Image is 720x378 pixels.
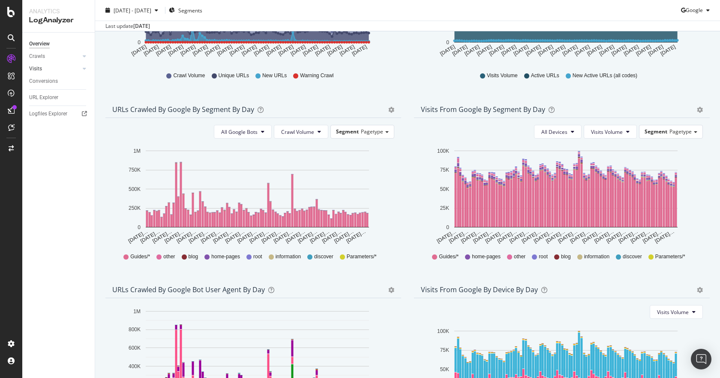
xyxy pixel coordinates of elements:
[437,328,449,334] text: 100K
[163,253,175,260] span: other
[221,128,258,136] span: All Google Bots
[440,186,449,192] text: 50K
[29,7,88,15] div: Analytics
[586,44,603,57] text: [DATE]
[29,15,88,25] div: LogAnalyzer
[29,52,80,61] a: Crawls
[143,44,160,57] text: [DATE]
[214,125,272,139] button: All Google Bots
[561,253,571,260] span: blog
[464,44,481,57] text: [DATE]
[211,253,240,260] span: home-pages
[274,125,328,139] button: Crawl Volume
[112,105,254,114] div: URLs Crawled by Google By Segment By Day
[650,305,703,319] button: Visits Volume
[189,253,198,260] span: blog
[290,44,307,57] text: [DATE]
[488,44,505,57] text: [DATE]
[623,44,640,57] text: [DATE]
[539,253,548,260] span: root
[138,39,141,45] text: 0
[167,44,184,57] text: [DATE]
[421,285,538,294] div: Visits From Google By Device By Day
[314,44,331,57] text: [DATE]
[262,72,287,79] span: New URLs
[29,52,45,61] div: Crawls
[253,253,262,260] span: root
[573,72,637,79] span: New Active URLs (all codes)
[130,44,147,57] text: [DATE]
[347,253,377,260] span: Parameters/*
[440,167,449,173] text: 75K
[192,44,209,57] text: [DATE]
[29,93,58,102] div: URL Explorer
[623,253,642,260] span: discover
[173,72,205,79] span: Crawl Volume
[697,287,703,293] div: gear
[514,253,525,260] span: other
[388,107,394,113] div: gear
[105,22,150,30] div: Last update
[133,148,141,154] text: 1M
[339,44,356,57] text: [DATE]
[691,349,711,369] div: Open Intercom Messenger
[277,44,294,57] text: [DATE]
[130,253,150,260] span: Guides/*
[29,64,42,73] div: Visits
[500,44,517,57] text: [DATE]
[361,128,383,135] span: Pagetype
[265,44,282,57] text: [DATE]
[253,44,270,57] text: [DATE]
[29,64,80,73] a: Visits
[29,39,89,48] a: Overview
[241,44,258,57] text: [DATE]
[29,109,67,118] div: Logfiles Explorer
[129,205,141,211] text: 250K
[29,77,89,86] a: Conversions
[645,128,667,135] span: Segment
[129,327,141,333] text: 800K
[440,205,449,211] text: 25K
[29,39,50,48] div: Overview
[655,253,685,260] span: Parameters/*
[129,345,141,351] text: 600K
[669,128,692,135] span: Pagetype
[112,145,391,245] svg: A chart.
[574,44,591,57] text: [DATE]
[300,72,333,79] span: Warning Crawl
[681,3,713,17] button: Google
[534,125,582,139] button: All Devices
[314,253,333,260] span: discover
[451,44,468,57] text: [DATE]
[180,44,197,57] text: [DATE]
[129,167,141,173] text: 750K
[133,22,150,30] div: [DATE]
[281,128,314,136] span: Crawl Volume
[129,186,141,192] text: 500K
[112,285,265,294] div: URLs Crawled by Google bot User Agent By Day
[29,109,89,118] a: Logfiles Explorer
[487,72,518,79] span: Visits Volume
[133,308,141,314] text: 1M
[114,6,151,14] span: [DATE] - [DATE]
[437,148,449,154] text: 100K
[421,145,700,245] svg: A chart.
[440,366,449,372] text: 50K
[102,3,162,17] button: [DATE] - [DATE]
[541,128,567,136] span: All Devices
[584,125,637,139] button: Visits Volume
[388,287,394,293] div: gear
[155,44,172,57] text: [DATE]
[219,72,249,79] span: Unique URLs
[178,6,202,14] span: Segments
[29,93,89,102] a: URL Explorer
[204,44,221,57] text: [DATE]
[276,253,301,260] span: information
[421,105,545,114] div: Visits from Google By Segment By Day
[440,347,449,353] text: 75K
[129,363,141,369] text: 400K
[584,253,609,260] span: information
[439,253,459,260] span: Guides/*
[591,128,623,136] span: Visits Volume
